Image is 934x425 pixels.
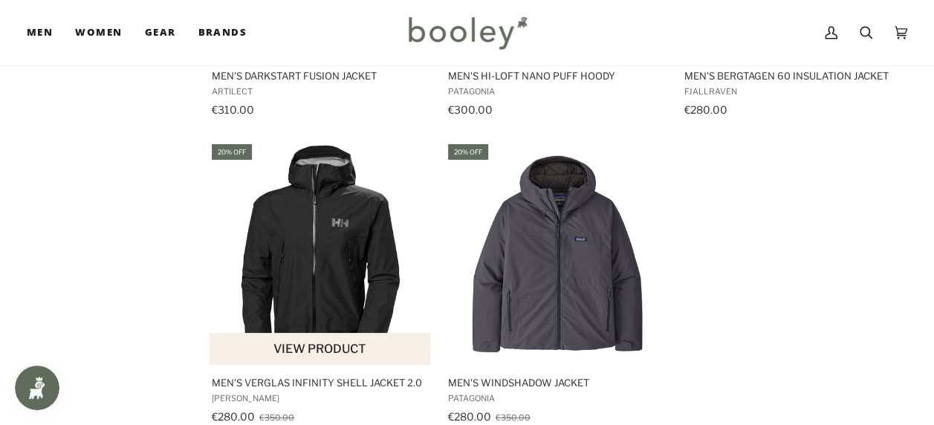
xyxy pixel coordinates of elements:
[448,103,493,116] span: €300.00
[75,25,122,40] span: Women
[212,86,429,97] span: Artilect
[212,144,252,160] div: 20% off
[448,69,666,82] span: Men's Hi-Loft Nano Puff Hoody
[212,103,254,116] span: €310.00
[684,103,727,116] span: €280.00
[684,86,902,97] span: Fjallraven
[448,410,491,423] span: €280.00
[15,366,59,410] iframe: Button to open loyalty program pop-up
[448,86,666,97] span: Patagonia
[212,410,255,423] span: €280.00
[212,69,429,82] span: Men's Darkstart Fusion Jacket
[448,393,666,403] span: Patagonia
[210,143,432,365] img: Helly Hansen Men's Verglas Infinity Shell Jacket 2.0 Black - Booley Galway
[210,333,430,365] button: View product
[496,412,531,423] span: €350.00
[145,25,176,40] span: Gear
[402,11,532,54] img: Booley
[212,393,429,403] span: [PERSON_NAME]
[446,143,668,365] img: Patagonia Men's Windshadow Jacket Forge Grey - Booley Galway
[259,412,294,423] span: €350.00
[212,376,429,389] span: Men's Verglas Infinity Shell Jacket 2.0
[27,25,53,40] span: Men
[198,25,247,40] span: Brands
[448,376,666,389] span: Men's Windshadow Jacket
[684,69,902,82] span: Men's Bergtagen 60 Insulation Jacket
[448,144,488,160] div: 20% off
